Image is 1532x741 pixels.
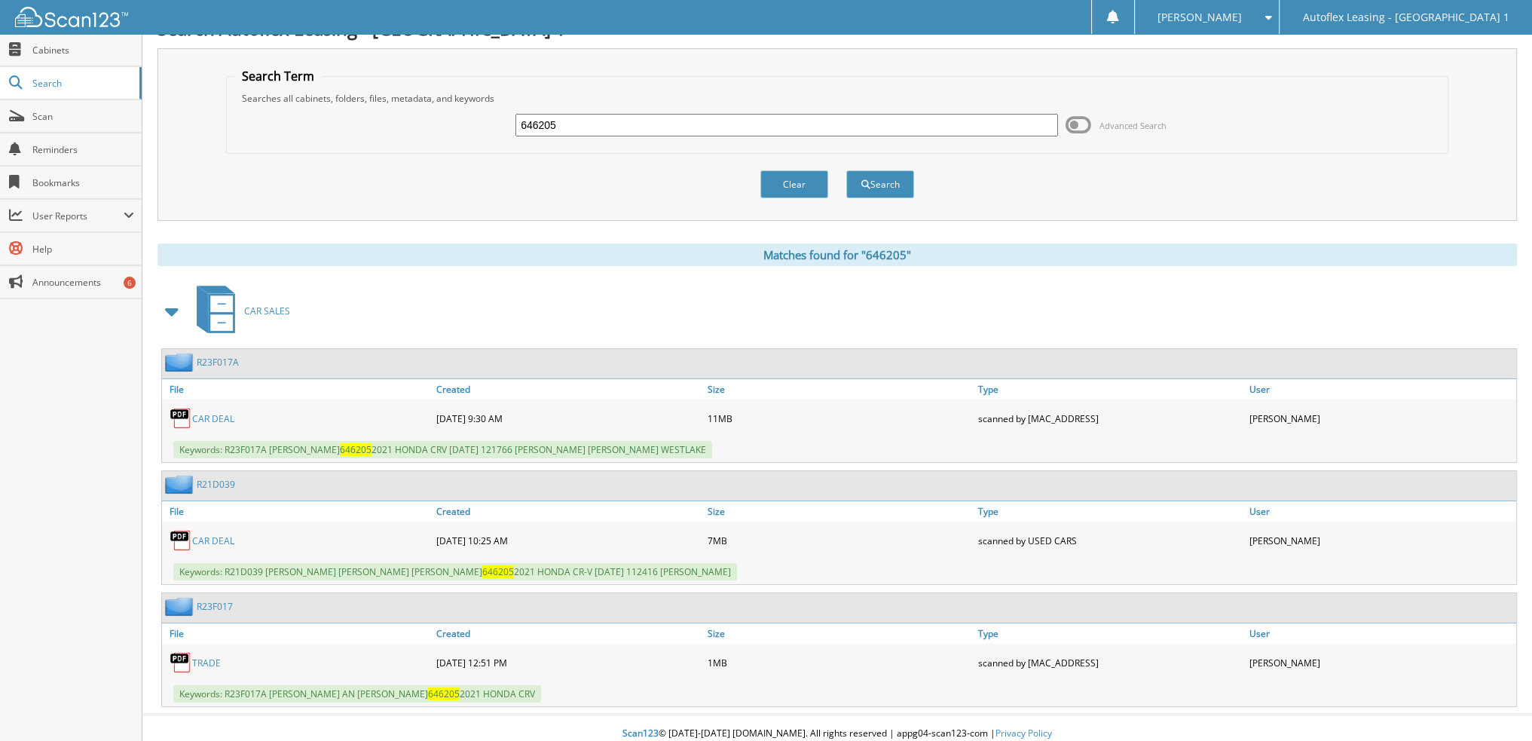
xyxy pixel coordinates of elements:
a: Privacy Policy [995,727,1052,739]
button: Clear [760,170,828,198]
div: scanned by USED CARS [974,525,1245,556]
div: [PERSON_NAME] [1246,403,1516,433]
img: folder2.png [165,353,197,372]
a: CAR DEAL [192,412,234,425]
span: Keywords: R23F017A [PERSON_NAME] AN [PERSON_NAME] 2021 HONDA CRV [173,685,541,703]
span: Autoflex Leasing - [GEOGRAPHIC_DATA] 1 [1303,13,1509,22]
div: [DATE] 12:51 PM [433,648,703,678]
span: [PERSON_NAME] [1157,13,1242,22]
div: 1MB [704,648,974,678]
div: [PERSON_NAME] [1246,648,1516,678]
img: PDF.png [170,529,192,552]
img: folder2.png [165,475,197,494]
div: 6 [124,277,136,289]
a: R23F017A [197,356,239,369]
a: Size [704,501,974,522]
a: Type [974,623,1245,644]
a: File [162,379,433,400]
div: scanned by [MAC_ADDRESS] [974,648,1245,678]
span: Keywords: R21D039 [PERSON_NAME] [PERSON_NAME] [PERSON_NAME] 2021 HONDA CR-V [DATE] 112416 [PERSON... [173,563,737,580]
a: R23F017 [197,600,233,613]
span: 646205 [340,443,372,456]
a: Created [433,623,703,644]
span: 646205 [482,565,514,578]
a: Type [974,501,1245,522]
a: TRADE [192,657,221,669]
a: File [162,623,433,644]
span: 646205 [428,687,460,700]
a: Size [704,623,974,644]
a: Size [704,379,974,400]
div: Searches all cabinets, folders, files, metadata, and keywords [234,92,1440,105]
div: [DATE] 9:30 AM [433,403,703,433]
a: User [1246,623,1516,644]
span: Cabinets [32,44,134,57]
iframe: Chat Widget [1457,669,1532,741]
a: Created [433,379,703,400]
span: Help [32,243,134,256]
a: File [162,501,433,522]
img: folder2.png [165,597,197,616]
legend: Search Term [234,68,322,84]
div: 11MB [704,403,974,433]
a: Created [433,501,703,522]
a: CAR SALES [188,281,290,341]
a: User [1246,379,1516,400]
div: scanned by [MAC_ADDRESS] [974,403,1245,433]
div: [DATE] 10:25 AM [433,525,703,556]
button: Search [846,170,914,198]
div: 7MB [704,525,974,556]
a: R21D039 [197,478,235,491]
span: CAR SALES [244,305,290,317]
span: Scan123 [622,727,659,739]
span: Bookmarks [32,176,134,189]
a: CAR DEAL [192,534,234,547]
a: User [1246,501,1516,522]
a: Type [974,379,1245,400]
span: Reminders [32,143,134,156]
span: Keywords: R23F017A [PERSON_NAME] 2021 HONDA CRV [DATE] 121766 [PERSON_NAME] [PERSON_NAME] WESTLAKE [173,441,712,458]
img: PDF.png [170,407,192,430]
div: [PERSON_NAME] [1246,525,1516,556]
span: Announcements [32,276,134,289]
span: Advanced Search [1099,120,1167,131]
img: PDF.png [170,651,192,674]
span: User Reports [32,210,124,222]
span: Search [32,77,132,90]
img: scan123-logo-white.svg [15,7,128,27]
div: Matches found for "646205" [157,243,1517,266]
span: Scan [32,110,134,123]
